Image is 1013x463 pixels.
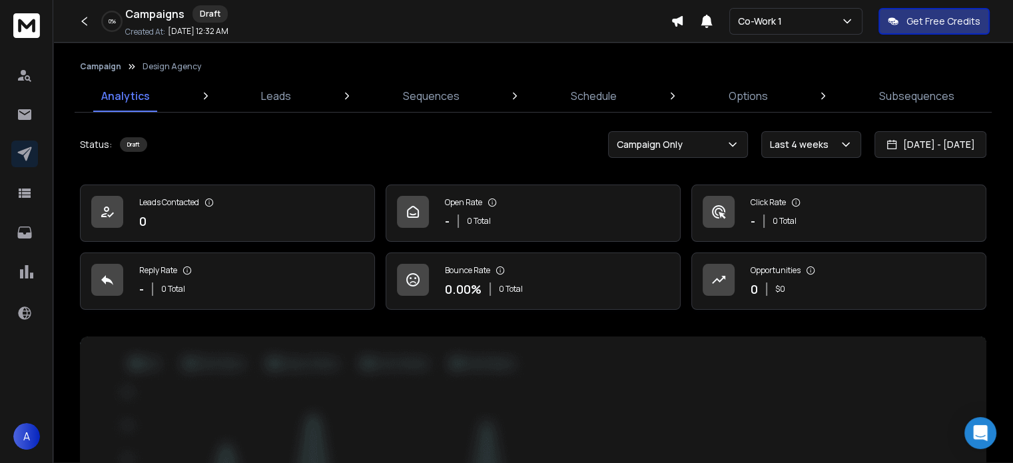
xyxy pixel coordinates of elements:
a: Leads [253,80,299,112]
p: Subsequences [879,88,954,104]
p: Campaign Only [617,138,688,151]
p: Co-Work 1 [738,15,787,28]
p: Created At: [125,27,165,37]
p: - [445,212,450,231]
a: Subsequences [871,80,962,112]
a: Options [721,80,776,112]
div: Draft [120,137,147,152]
p: Options [729,88,768,104]
p: - [139,280,144,298]
p: Open Rate [445,197,482,208]
p: Design Agency [143,61,201,72]
div: Draft [192,5,228,23]
div: Open Intercom Messenger [964,417,996,449]
p: Sequences [403,88,460,104]
p: 0 [751,280,758,298]
p: 0 Total [467,216,491,227]
p: $ 0 [775,284,785,294]
p: [DATE] 12:32 AM [168,26,228,37]
p: Analytics [101,88,150,104]
button: Campaign [80,61,121,72]
button: Get Free Credits [878,8,990,35]
a: Leads Contacted0 [80,185,375,242]
p: Leads Contacted [139,197,199,208]
p: 0.00 % [445,280,482,298]
p: 0 [139,212,147,231]
a: Bounce Rate0.00%0 Total [386,252,681,310]
p: Reply Rate [139,265,177,276]
p: 0 Total [499,284,523,294]
p: Get Free Credits [906,15,980,28]
p: Leads [261,88,291,104]
a: Reply Rate-0 Total [80,252,375,310]
p: Opportunities [751,265,801,276]
a: Analytics [93,80,158,112]
p: 0 % [109,17,116,25]
a: Schedule [563,80,625,112]
h1: Campaigns [125,6,184,22]
p: Bounce Rate [445,265,490,276]
a: Open Rate-0 Total [386,185,681,242]
p: Last 4 weeks [770,138,834,151]
button: A [13,423,40,450]
button: [DATE] - [DATE] [874,131,986,158]
p: - [751,212,755,231]
a: Opportunities0$0 [691,252,986,310]
a: Sequences [395,80,468,112]
p: 0 Total [161,284,185,294]
p: Status: [80,138,112,151]
p: Click Rate [751,197,786,208]
p: 0 Total [773,216,797,227]
a: Click Rate-0 Total [691,185,986,242]
p: Schedule [571,88,617,104]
